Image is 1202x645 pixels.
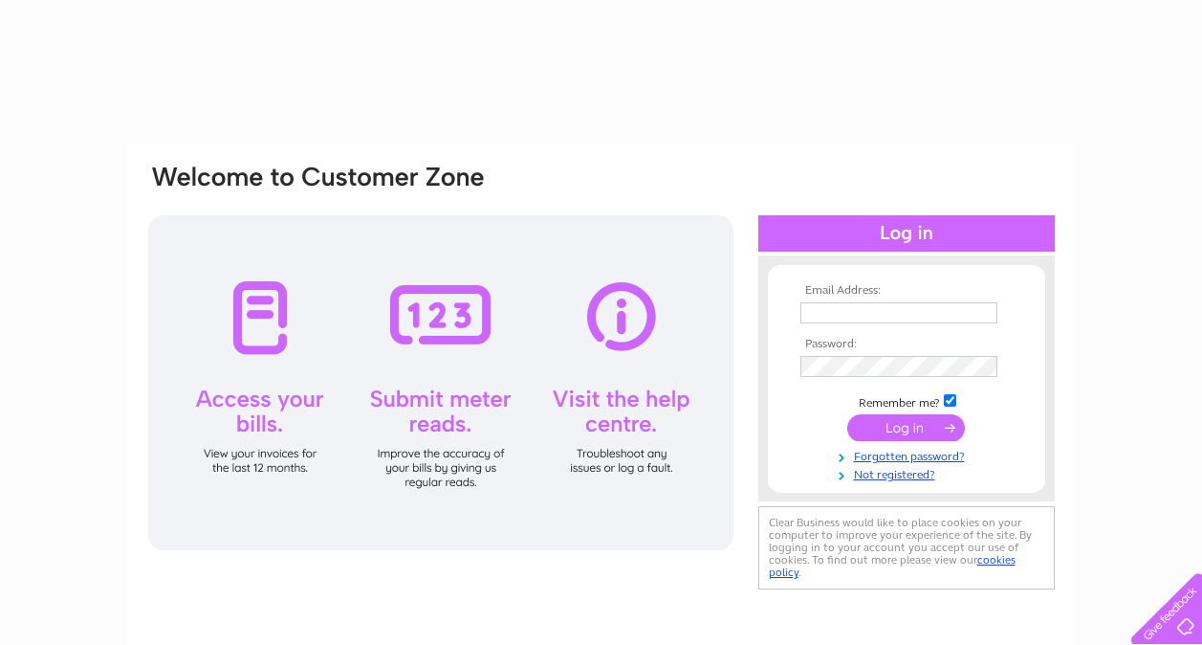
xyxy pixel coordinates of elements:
[769,553,1016,579] a: cookies policy
[758,506,1055,589] div: Clear Business would like to place cookies on your computer to improve your experience of the sit...
[847,414,965,441] input: Submit
[800,464,1017,482] a: Not registered?
[796,391,1017,411] td: Remember me?
[796,338,1017,351] th: Password:
[800,446,1017,464] a: Forgotten password?
[796,284,1017,298] th: Email Address:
